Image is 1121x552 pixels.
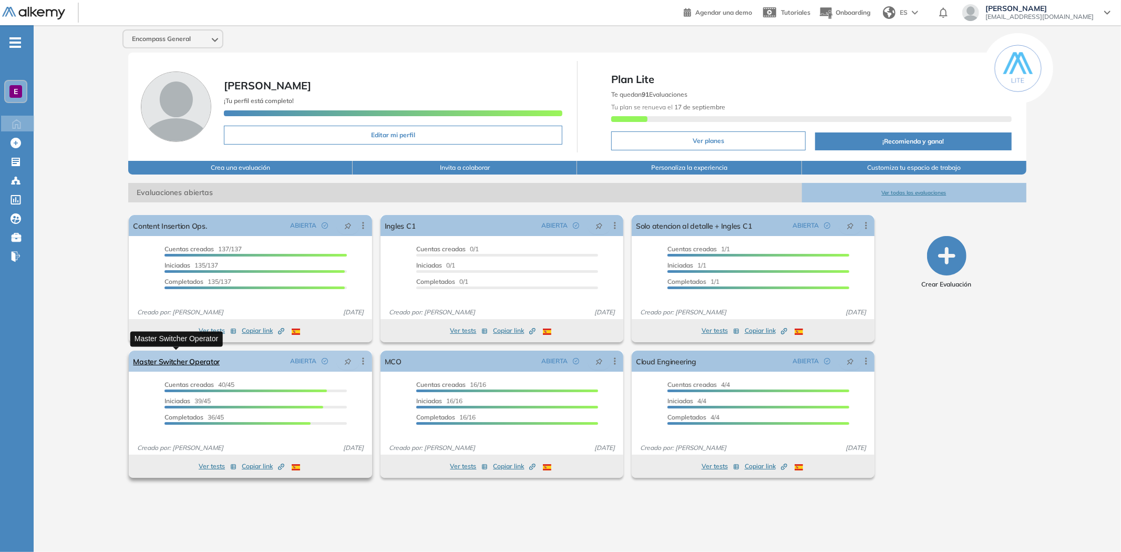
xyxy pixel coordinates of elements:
[164,278,231,285] span: 135/137
[322,358,328,364] span: check-circle
[224,126,562,145] button: Editar mi perfil
[416,381,486,389] span: 16/16
[695,8,752,16] span: Agendar una demo
[577,161,801,175] button: Personaliza la experiencia
[416,278,468,285] span: 0/1
[702,460,739,473] button: Ver tests
[164,413,203,421] span: Completados
[344,357,352,365] span: pushpin
[573,358,579,364] span: check-circle
[164,278,203,285] span: Completados
[141,71,211,142] img: Foto de perfil
[667,397,706,405] span: 4/4
[164,261,190,269] span: Iniciadas
[883,6,896,19] img: world
[339,308,368,317] span: [DATE]
[164,245,214,253] span: Cuentas creadas
[543,464,551,471] img: ESP
[684,5,752,18] a: Agendar una demo
[922,280,972,289] span: Crear Evaluación
[793,356,819,366] span: ABIERTA
[493,326,536,335] span: Copiar link
[611,71,1012,87] span: Plan Lite
[922,236,972,289] button: Crear Evaluación
[702,324,739,337] button: Ver tests
[985,4,1094,13] span: [PERSON_NAME]
[416,397,442,405] span: Iniciadas
[493,324,536,337] button: Copiar link
[290,221,316,230] span: ABIERTA
[416,413,476,421] span: 16/16
[588,353,611,370] button: pushpin
[336,217,359,234] button: pushpin
[543,329,551,335] img: ESP
[336,353,359,370] button: pushpin
[667,413,719,421] span: 4/4
[199,324,236,337] button: Ver tests
[416,381,466,389] span: Cuentas creadas
[841,308,870,317] span: [DATE]
[573,222,579,229] span: check-circle
[673,103,725,111] b: 17 de septiembre
[588,217,611,234] button: pushpin
[344,221,352,230] span: pushpin
[590,443,619,453] span: [DATE]
[493,460,536,473] button: Copiar link
[636,443,731,453] span: Creado por: [PERSON_NAME]
[353,161,577,175] button: Invita a colaborar
[2,7,65,20] img: Logo
[667,261,693,269] span: Iniciadas
[839,353,862,370] button: pushpin
[385,215,416,236] a: Ingles C1
[416,413,455,421] span: Completados
[667,381,730,389] span: 4/4
[667,278,719,285] span: 1/1
[133,443,228,453] span: Creado por: [PERSON_NAME]
[667,261,706,269] span: 1/1
[164,245,242,253] span: 137/137
[636,308,731,317] span: Creado por: [PERSON_NAME]
[242,324,284,337] button: Copiar link
[133,308,228,317] span: Creado por: [PERSON_NAME]
[385,351,402,372] a: MCO
[541,356,568,366] span: ABIERTA
[847,357,854,365] span: pushpin
[133,215,207,236] a: Content Insertion Ops.
[416,278,455,285] span: Completados
[339,443,368,453] span: [DATE]
[416,245,466,253] span: Cuentas creadas
[667,245,717,253] span: Cuentas creadas
[795,464,803,471] img: ESP
[128,161,353,175] button: Crea una evaluación
[745,324,787,337] button: Copiar link
[132,35,191,43] span: Encompass General
[985,13,1094,21] span: [EMAIL_ADDRESS][DOMAIN_NAME]
[541,221,568,230] span: ABIERTA
[224,97,294,105] span: ¡Tu perfil está completo!
[416,261,442,269] span: Iniciadas
[795,329,803,335] img: ESP
[242,326,284,335] span: Copiar link
[900,8,908,17] span: ES
[802,161,1026,175] button: Customiza tu espacio de trabajo
[322,222,328,229] span: check-circle
[450,324,488,337] button: Ver tests
[416,397,462,405] span: 16/16
[636,215,752,236] a: Solo atencion al detalle + Ingles C1
[836,8,870,16] span: Onboarding
[9,42,21,44] i: -
[802,183,1026,202] button: Ver todas las evaluaciones
[242,460,284,473] button: Copiar link
[164,397,190,405] span: Iniciadas
[450,460,488,473] button: Ver tests
[611,90,687,98] span: Te quedan Evaluaciones
[199,460,236,473] button: Ver tests
[242,462,284,471] span: Copiar link
[590,308,619,317] span: [DATE]
[385,308,479,317] span: Creado por: [PERSON_NAME]
[781,8,810,16] span: Tutoriales
[595,357,603,365] span: pushpin
[164,413,224,421] span: 36/45
[385,443,479,453] span: Creado por: [PERSON_NAME]
[667,397,693,405] span: Iniciadas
